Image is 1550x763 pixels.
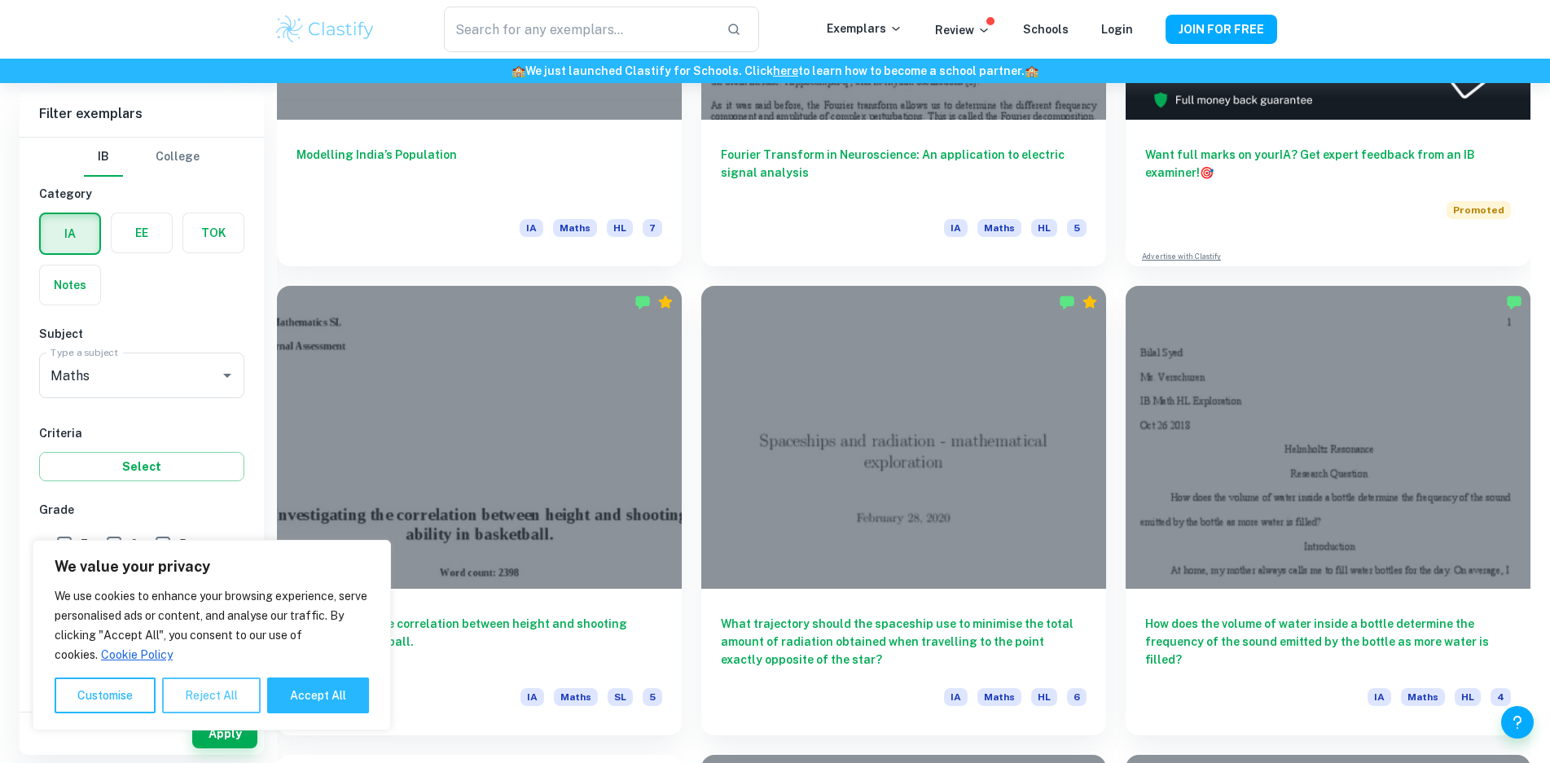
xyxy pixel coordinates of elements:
[112,213,172,252] button: EE
[1101,23,1133,36] a: Login
[1059,294,1075,310] img: Marked
[1031,219,1057,237] span: HL
[520,688,544,706] span: IA
[39,452,244,481] button: Select
[1447,201,1511,219] span: Promoted
[944,688,968,706] span: IA
[944,219,968,237] span: IA
[1501,706,1534,739] button: Help and Feedback
[643,219,662,237] span: 7
[277,286,682,736] a: Investigating the correlation between height and shooting ability in basketball.IAMathsSL5
[41,214,99,253] button: IA
[20,91,264,137] h6: Filter exemplars
[1067,219,1087,237] span: 5
[520,219,543,237] span: IA
[935,21,990,39] p: Review
[1401,688,1445,706] span: Maths
[1200,166,1214,179] span: 🎯
[721,615,1087,669] h6: What trajectory should the spaceship use to minimise the total amount of radiation obtained when ...
[1145,615,1511,669] h6: How does the volume of water inside a bottle determine the frequency of the sound emitted by the ...
[267,677,369,713] button: Accept All
[130,535,138,553] span: 6
[3,62,1547,80] h6: We just launched Clastify for Schools. Click to learn how to become a school partner.
[55,677,156,713] button: Customise
[1082,294,1098,310] div: Premium
[1025,64,1038,77] span: 🏫
[1491,688,1511,706] span: 4
[40,265,100,305] button: Notes
[81,535,88,553] span: 7
[773,64,798,77] a: here
[1145,146,1511,182] h6: Want full marks on your IA ? Get expert feedback from an IB examiner!
[162,677,261,713] button: Reject All
[1031,688,1057,706] span: HL
[84,138,123,177] button: IB
[721,146,1087,200] h6: Fourier Transform in Neuroscience: An application to electric signal analysis
[977,688,1021,706] span: Maths
[607,219,633,237] span: HL
[100,647,173,662] a: Cookie Policy
[296,146,662,200] h6: Modelling India’s Population
[33,540,391,730] div: We value your privacy
[39,501,244,519] h6: Grade
[827,20,902,37] p: Exemplars
[1142,251,1221,262] a: Advertise with Clastify
[192,719,257,748] button: Apply
[39,185,244,203] h6: Category
[1455,688,1481,706] span: HL
[296,615,662,669] h6: Investigating the correlation between height and shooting ability in basketball.
[39,424,244,442] h6: Criteria
[608,688,633,706] span: SL
[39,325,244,343] h6: Subject
[444,7,713,52] input: Search for any exemplars...
[1023,23,1069,36] a: Schools
[84,138,200,177] div: Filter type choice
[179,535,187,553] span: 5
[1126,286,1530,736] a: How does the volume of water inside a bottle determine the frequency of the sound emitted by the ...
[274,13,377,46] img: Clastify logo
[634,294,651,310] img: Marked
[1506,294,1522,310] img: Marked
[55,586,369,664] p: We use cookies to enhance your browsing experience, serve personalised ads or content, and analys...
[55,557,369,577] p: We value your privacy
[701,286,1106,736] a: What trajectory should the spaceship use to minimise the total amount of radiation obtained when ...
[512,64,525,77] span: 🏫
[216,364,239,387] button: Open
[156,138,200,177] button: College
[1368,688,1391,706] span: IA
[977,219,1021,237] span: Maths
[553,219,597,237] span: Maths
[50,345,118,359] label: Type a subject
[657,294,674,310] div: Premium
[554,688,598,706] span: Maths
[643,688,662,706] span: 5
[183,213,244,252] button: TOK
[1166,15,1277,44] button: JOIN FOR FREE
[1067,688,1087,706] span: 6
